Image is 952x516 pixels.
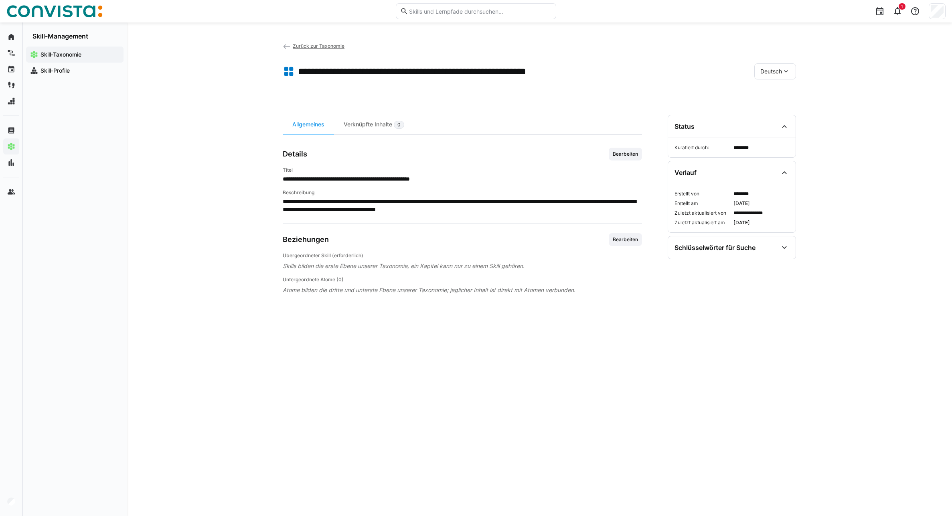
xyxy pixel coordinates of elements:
[283,43,344,49] a: Zurück zur Taxonomie
[675,144,730,151] span: Kuratiert durch:
[283,167,642,173] h4: Titel
[612,236,639,243] span: Bearbeiten
[283,115,334,134] div: Allgemeines
[283,189,642,196] h4: Beschreibung
[760,67,782,75] span: Deutsch
[901,4,903,9] span: 1
[612,151,639,157] span: Bearbeiten
[283,150,307,158] h3: Details
[675,200,730,207] span: Erstellt am
[283,252,642,259] h4: Übergeordneter Skill (erforderlich)
[283,235,329,244] h3: Beziehungen
[733,219,789,226] span: [DATE]
[675,244,756,252] div: Schlüsselwörter für Suche
[283,276,642,283] h4: Untergeordnete Atome (0)
[733,200,789,207] span: [DATE]
[675,219,730,226] span: Zuletzt aktualisiert am
[334,115,414,134] div: Verknüpfte Inhalte
[675,210,730,216] span: Zuletzt aktualisiert von
[675,169,697,177] div: Verlauf
[283,286,642,294] span: Atome bilden die dritte und unterste Ebene unserer Taxonomie; jeglicher Inhalt ist direkt mit Ato...
[675,191,730,197] span: Erstellt von
[397,122,401,128] span: 0
[293,43,344,49] span: Zurück zur Taxonomie
[609,148,642,160] button: Bearbeiten
[675,122,695,130] div: Status
[283,262,642,270] span: Skills bilden die erste Ebene unserer Taxonomie, ein Kapitel kann nur zu einem Skill gehören.
[609,233,642,246] button: Bearbeiten
[408,8,552,15] input: Skills und Lernpfade durchsuchen…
